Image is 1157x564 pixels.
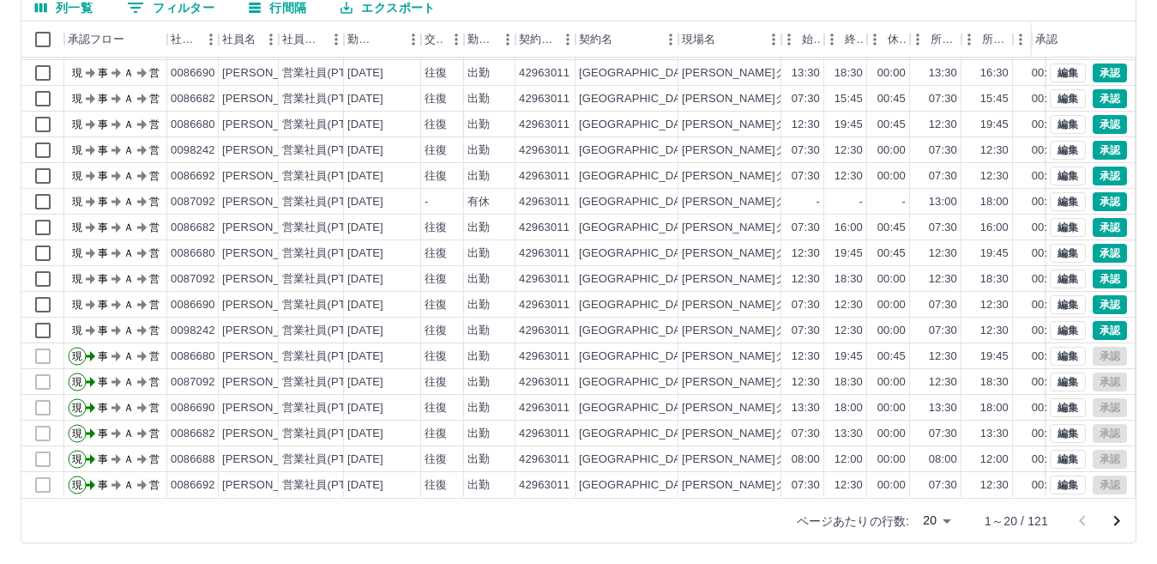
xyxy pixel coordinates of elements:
[279,21,344,58] div: 社員区分
[98,93,108,105] text: 事
[425,21,443,58] div: 交通費
[835,65,863,82] div: 18:30
[347,297,383,313] div: [DATE]
[443,27,469,52] button: メニュー
[1050,115,1086,134] button: 編集
[1050,295,1086,314] button: 編集
[792,246,820,262] div: 12:30
[149,324,160,337] text: 営
[817,194,820,210] div: -
[149,118,160,130] text: 営
[347,168,383,185] div: [DATE]
[929,297,957,313] div: 07:30
[1035,21,1058,58] div: 承認
[467,220,490,236] div: 出勤
[1050,64,1086,82] button: 編集
[929,91,957,107] div: 07:30
[980,117,1009,133] div: 19:45
[877,65,906,82] div: 00:00
[835,349,863,365] div: 19:45
[222,117,316,133] div: [PERSON_NAME]
[519,323,569,339] div: 42963011
[929,271,957,288] div: 12:30
[575,21,678,58] div: 契約名
[519,143,569,159] div: 42963011
[72,247,82,259] text: 現
[282,297,372,313] div: 営業社員(PT契約)
[425,220,447,236] div: 往復
[124,196,134,208] text: Ａ
[72,67,82,79] text: 現
[961,21,1013,58] div: 所定終業
[1050,321,1086,340] button: 編集
[835,143,863,159] div: 12:30
[149,196,160,208] text: 営
[579,323,697,339] div: [GEOGRAPHIC_DATA]
[72,93,82,105] text: 現
[980,297,1009,313] div: 12:30
[579,271,697,288] div: [GEOGRAPHIC_DATA]
[401,27,426,52] button: メニュー
[929,349,957,365] div: 12:30
[98,247,108,259] text: 事
[222,271,316,288] div: [PERSON_NAME]
[222,168,316,185] div: [PERSON_NAME]
[98,324,108,337] text: 事
[877,323,906,339] div: 00:00
[149,67,160,79] text: 営
[682,271,809,288] div: [PERSON_NAME]クラブ
[792,168,820,185] div: 07:30
[835,168,863,185] div: 12:30
[781,21,824,58] div: 始業
[1050,167,1086,185] button: 編集
[929,220,957,236] div: 07:30
[167,21,219,58] div: 社員番号
[1093,244,1127,263] button: 承認
[1032,168,1060,185] div: 00:00
[282,143,372,159] div: 営業社員(PT契約)
[980,220,1009,236] div: 16:00
[658,27,684,52] button: メニュー
[425,168,447,185] div: 往復
[682,194,809,210] div: [PERSON_NAME]クラブ
[682,323,809,339] div: [PERSON_NAME]クラブ
[929,143,957,159] div: 07:30
[149,299,160,311] text: 営
[98,273,108,285] text: 事
[835,220,863,236] div: 16:00
[124,118,134,130] text: Ａ
[761,27,786,52] button: メニュー
[980,143,1009,159] div: 12:30
[282,117,372,133] div: 営業社員(PT契約)
[98,144,108,156] text: 事
[792,91,820,107] div: 07:30
[824,21,867,58] div: 終業
[171,143,215,159] div: 0098242
[282,168,372,185] div: 営業社員(PT契約)
[519,220,569,236] div: 42963011
[682,220,809,236] div: [PERSON_NAME]クラブ
[467,271,490,288] div: 出勤
[124,170,134,182] text: Ａ
[519,117,569,133] div: 42963011
[1093,89,1127,108] button: 承認
[1032,21,1121,58] div: 承認
[347,65,383,82] div: [DATE]
[1050,450,1086,469] button: 編集
[579,91,697,107] div: [GEOGRAPHIC_DATA]
[124,299,134,311] text: Ａ
[929,65,957,82] div: 13:30
[1050,218,1086,237] button: 編集
[867,21,910,58] div: 休憩
[1093,115,1127,134] button: 承認
[425,297,447,313] div: 往復
[1032,349,1060,365] div: 00:45
[980,349,1009,365] div: 19:45
[835,91,863,107] div: 15:45
[149,144,160,156] text: 営
[902,194,906,210] div: -
[1093,64,1127,82] button: 承認
[425,143,447,159] div: 往復
[519,194,569,210] div: 42963011
[1032,297,1060,313] div: 00:00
